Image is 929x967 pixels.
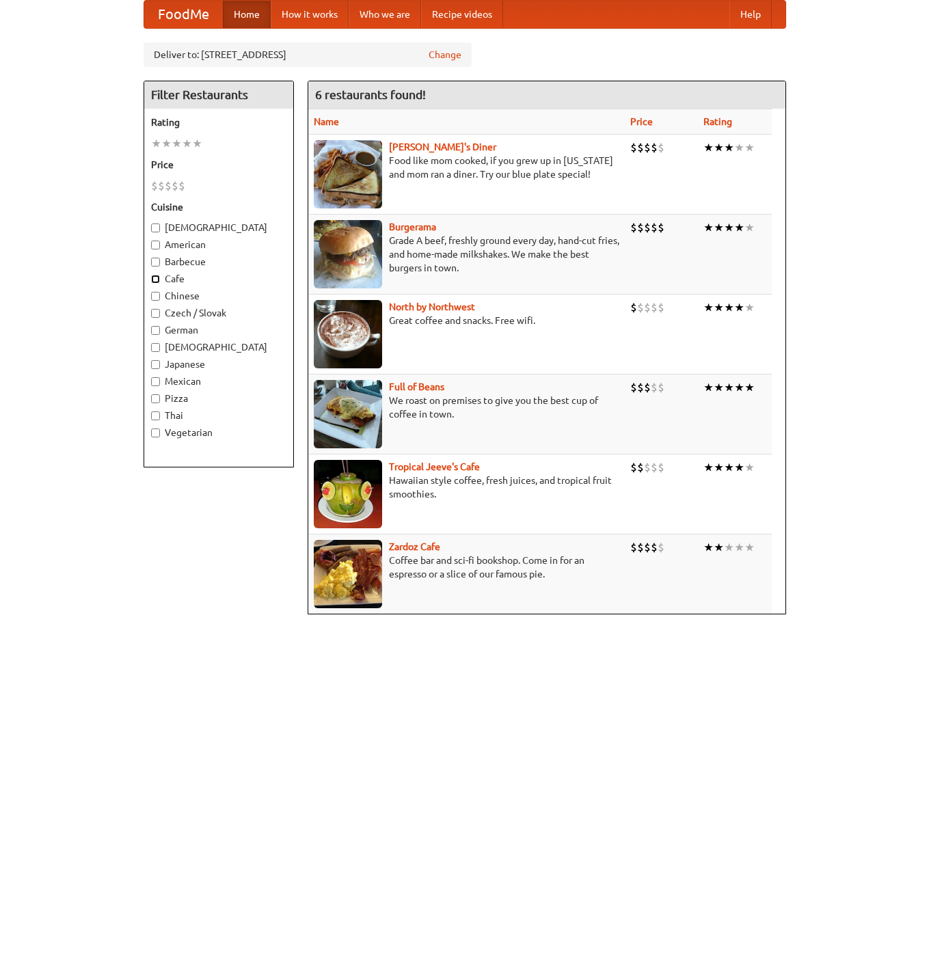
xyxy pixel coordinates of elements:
[651,460,658,475] li: $
[144,1,223,28] a: FoodMe
[151,200,286,214] h5: Cuisine
[151,409,286,422] label: Thai
[714,140,724,155] li: ★
[637,220,644,235] li: $
[349,1,421,28] a: Who we are
[734,540,744,555] li: ★
[429,48,461,62] a: Change
[658,300,664,315] li: $
[314,314,619,327] p: Great coffee and snacks. Free wifi.
[172,136,182,151] li: ★
[151,357,286,371] label: Japanese
[151,377,160,386] input: Mexican
[714,300,724,315] li: ★
[151,115,286,129] h5: Rating
[314,154,619,181] p: Food like mom cooked, if you grew up in [US_STATE] and mom ran a diner. Try our blue plate special!
[144,42,472,67] div: Deliver to: [STREET_ADDRESS]
[314,220,382,288] img: burgerama.jpg
[651,540,658,555] li: $
[724,540,734,555] li: ★
[644,380,651,395] li: $
[651,140,658,155] li: $
[389,541,440,552] b: Zardoz Cafe
[314,394,619,421] p: We roast on premises to give you the best cup of coffee in town.
[151,428,160,437] input: Vegetarian
[151,221,286,234] label: [DEMOGRAPHIC_DATA]
[151,178,158,193] li: $
[314,474,619,501] p: Hawaiian style coffee, fresh juices, and tropical fruit smoothies.
[724,220,734,235] li: ★
[714,460,724,475] li: ★
[658,380,664,395] li: $
[151,272,286,286] label: Cafe
[734,300,744,315] li: ★
[151,411,160,420] input: Thai
[637,300,644,315] li: $
[151,360,160,369] input: Japanese
[630,380,637,395] li: $
[703,380,714,395] li: ★
[151,136,161,151] li: ★
[744,140,755,155] li: ★
[151,392,286,405] label: Pizza
[637,460,644,475] li: $
[389,381,444,392] b: Full of Beans
[144,81,293,109] h4: Filter Restaurants
[165,178,172,193] li: $
[724,460,734,475] li: ★
[744,460,755,475] li: ★
[658,220,664,235] li: $
[630,460,637,475] li: $
[314,554,619,581] p: Coffee bar and sci-fi bookshop. Come in for an espresso or a slice of our famous pie.
[161,136,172,151] li: ★
[314,380,382,448] img: beans.jpg
[644,220,651,235] li: $
[314,116,339,127] a: Name
[151,340,286,354] label: [DEMOGRAPHIC_DATA]
[630,140,637,155] li: $
[315,88,426,101] ng-pluralize: 6 restaurants found!
[158,178,165,193] li: $
[724,380,734,395] li: ★
[714,380,724,395] li: ★
[192,136,202,151] li: ★
[389,141,496,152] a: [PERSON_NAME]'s Diner
[151,309,160,318] input: Czech / Slovak
[644,460,651,475] li: $
[389,461,480,472] a: Tropical Jeeve's Cafe
[389,301,475,312] a: North by Northwest
[703,540,714,555] li: ★
[151,289,286,303] label: Chinese
[714,220,724,235] li: ★
[734,380,744,395] li: ★
[651,380,658,395] li: $
[744,540,755,555] li: ★
[744,380,755,395] li: ★
[729,1,772,28] a: Help
[651,300,658,315] li: $
[630,220,637,235] li: $
[734,460,744,475] li: ★
[151,343,160,352] input: [DEMOGRAPHIC_DATA]
[151,223,160,232] input: [DEMOGRAPHIC_DATA]
[151,255,286,269] label: Barbecue
[151,158,286,172] h5: Price
[703,300,714,315] li: ★
[644,300,651,315] li: $
[637,380,644,395] li: $
[151,275,160,284] input: Cafe
[314,300,382,368] img: north.jpg
[314,540,382,608] img: zardoz.jpg
[151,292,160,301] input: Chinese
[744,220,755,235] li: ★
[734,140,744,155] li: ★
[703,116,732,127] a: Rating
[658,540,664,555] li: $
[151,426,286,439] label: Vegetarian
[314,140,382,208] img: sallys.jpg
[630,300,637,315] li: $
[630,116,653,127] a: Price
[734,220,744,235] li: ★
[172,178,178,193] li: $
